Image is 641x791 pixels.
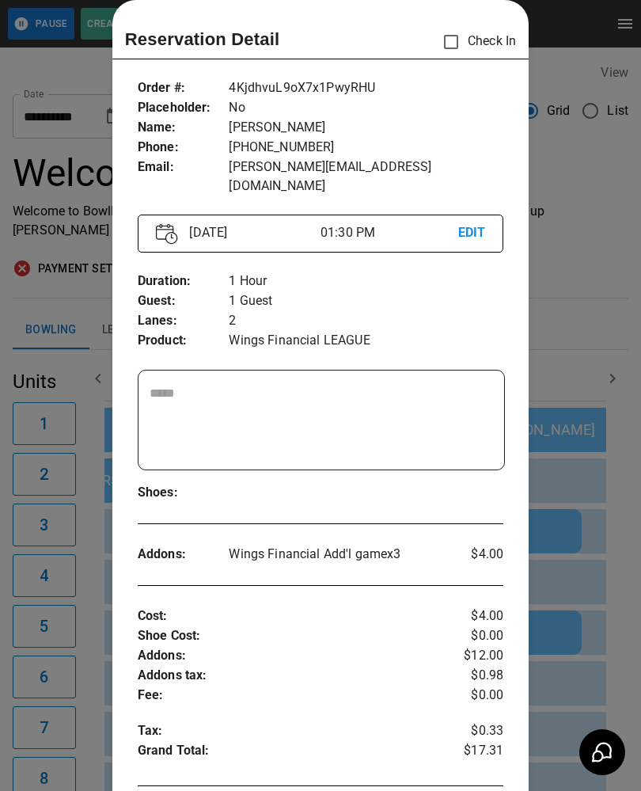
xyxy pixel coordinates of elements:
[442,626,503,646] p: $0.00
[442,721,503,741] p: $0.33
[229,331,503,351] p: Wings Financial LEAGUE
[442,686,503,705] p: $0.00
[138,666,442,686] p: Addons tax :
[229,98,503,118] p: No
[183,223,320,242] p: [DATE]
[138,78,229,98] p: Order # :
[138,741,442,765] p: Grand Total :
[442,545,503,564] p: $4.00
[138,646,442,666] p: Addons :
[138,158,229,177] p: Email :
[125,26,280,52] p: Reservation Detail
[138,686,442,705] p: Fee :
[442,607,503,626] p: $4.00
[138,118,229,138] p: Name :
[138,311,229,331] p: Lanes :
[138,483,229,503] p: Shoes :
[138,138,229,158] p: Phone :
[229,291,503,311] p: 1 Guest
[229,158,503,196] p: [PERSON_NAME][EMAIL_ADDRESS][DOMAIN_NAME]
[442,646,503,666] p: $12.00
[434,25,516,59] p: Check In
[320,223,458,242] p: 01:30 PM
[229,118,503,138] p: [PERSON_NAME]
[138,607,442,626] p: Cost :
[229,138,503,158] p: [PHONE_NUMBER]
[229,545,442,564] p: Wings Financial Add'l game x 3
[138,291,229,311] p: Guest :
[138,98,229,118] p: Placeholder :
[229,311,503,331] p: 2
[138,545,229,565] p: Addons :
[138,331,229,351] p: Product :
[138,272,229,291] p: Duration :
[442,666,503,686] p: $0.98
[229,272,503,291] p: 1 Hour
[458,223,486,243] p: EDIT
[138,626,442,646] p: Shoe Cost :
[229,78,503,98] p: 4KjdhvuL9oX7x1PwyRHU
[442,741,503,765] p: $17.31
[138,721,442,741] p: Tax :
[156,223,178,245] img: Vector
